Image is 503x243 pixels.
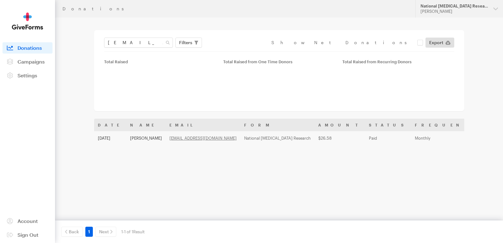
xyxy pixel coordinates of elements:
a: Account [3,215,53,227]
td: Paid [365,131,411,145]
div: National [MEDICAL_DATA] Research [420,3,488,9]
th: Name [126,119,166,131]
th: Frequency [411,119,483,131]
a: [EMAIL_ADDRESS][DOMAIN_NAME] [169,136,237,141]
button: Filters [175,38,202,48]
th: Status [365,119,411,131]
a: Settings [3,70,53,81]
div: 1-1 of 1 [121,227,145,237]
span: Account [18,218,38,224]
div: [PERSON_NAME] [420,9,488,14]
span: Settings [18,72,37,78]
td: Monthly [411,131,483,145]
td: $26.58 [314,131,365,145]
div: Total Raised from Recurring Donors [342,59,454,64]
input: Search Name & Email [104,38,173,48]
th: Amount [314,119,365,131]
th: Email [166,119,240,131]
span: Filters [179,39,192,46]
span: Campaigns [18,59,45,65]
a: Export [425,38,454,48]
a: Sign Out [3,229,53,240]
td: [PERSON_NAME] [126,131,166,145]
th: Date [94,119,126,131]
span: Export [429,39,443,46]
a: Campaigns [3,56,53,67]
td: National [MEDICAL_DATA] Research [240,131,314,145]
img: GiveForms [12,13,43,30]
span: Sign Out [18,232,38,238]
div: Total Raised from One Time Donors [223,59,335,64]
div: Total Raised [104,59,216,64]
a: Donations [3,42,53,54]
td: [DATE] [94,131,126,145]
th: Form [240,119,314,131]
span: Donations [18,45,42,51]
span: Result [133,229,145,234]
